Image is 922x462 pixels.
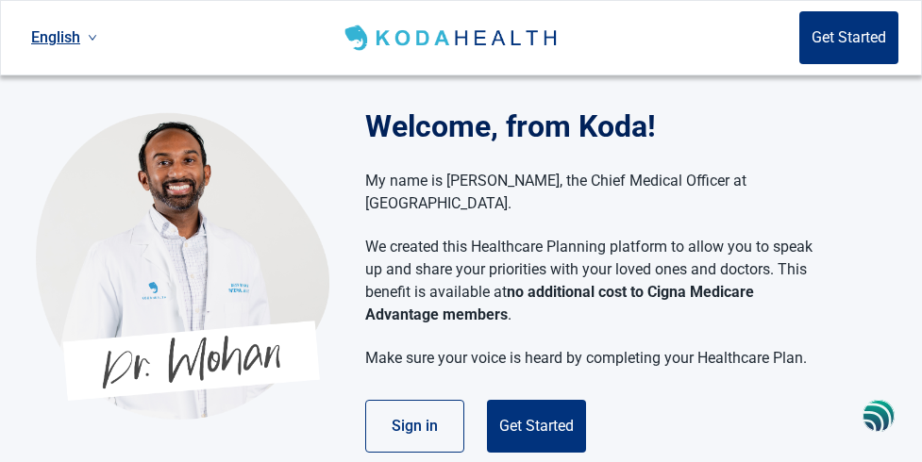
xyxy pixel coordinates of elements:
[487,400,586,453] button: Get Started
[24,22,105,53] a: Current language: English
[365,104,832,149] h1: Welcome, from Koda!
[863,399,895,434] img: svg+xml;base64,PHN2ZyB3aWR0aD0iNDgiIGhlaWdodD0iNDgiIHZpZXdCb3g9IjAgMCA0OCA0OCIgZmlsbD0ibm9uZSIgeG...
[365,347,813,370] p: Make sure your voice is heard by completing your Healthcare Plan.
[365,236,813,326] p: We created this Healthcare Planning platform to allow you to speak up and share your priorities w...
[341,23,564,53] img: Koda Health
[88,33,97,42] span: down
[365,400,464,453] button: Sign in
[799,11,898,64] button: Get Started
[36,112,329,420] img: Koda Health
[365,283,754,323] strong: no additional cost to Cigna Medicare Advantage members
[365,170,813,215] p: My name is [PERSON_NAME], the Chief Medical Officer at [GEOGRAPHIC_DATA].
